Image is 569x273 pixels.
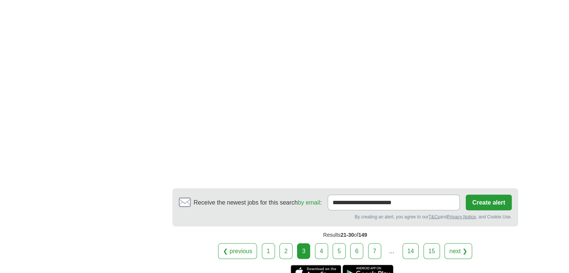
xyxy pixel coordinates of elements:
[423,243,440,259] a: 15
[262,243,275,259] a: 1
[428,214,440,219] a: T&Cs
[172,226,518,243] div: Results of
[315,243,328,259] a: 4
[194,198,322,207] span: Receive the newest jobs for this search :
[447,214,476,219] a: Privacy Notice
[384,243,399,258] div: ...
[368,243,381,259] a: 7
[466,194,511,210] button: Create alert
[298,199,320,205] a: by email
[403,243,419,259] a: 14
[350,243,363,259] a: 6
[218,243,257,259] a: ❮ previous
[279,243,293,259] a: 2
[340,231,354,237] span: 21-30
[333,243,346,259] a: 5
[297,243,310,259] div: 3
[179,213,512,220] div: By creating an alert, you agree to our and , and Cookie Use.
[358,231,367,237] span: 149
[444,243,472,259] a: next ❯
